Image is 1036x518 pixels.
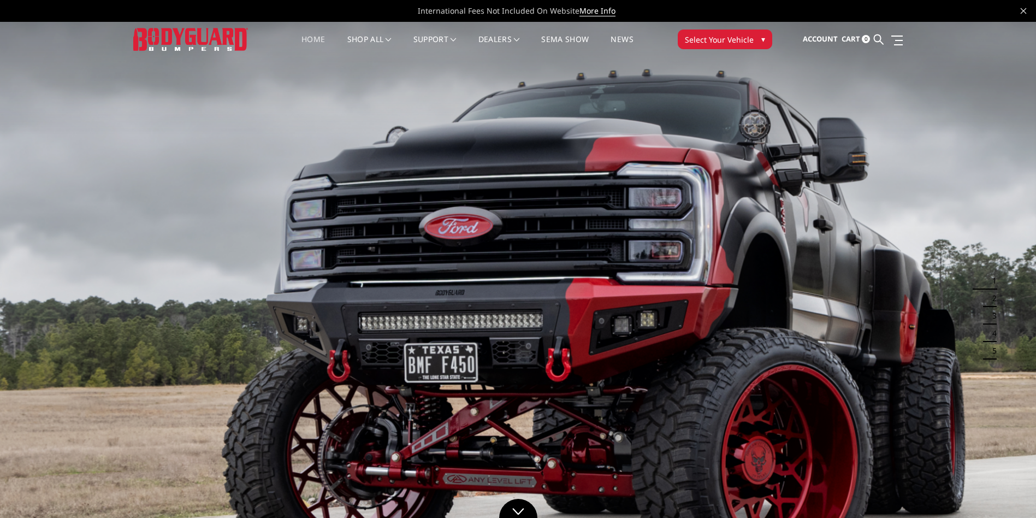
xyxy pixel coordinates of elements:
[413,36,457,57] a: Support
[862,35,870,43] span: 0
[579,5,615,16] a: More Info
[842,25,870,54] a: Cart 0
[761,33,765,45] span: ▾
[541,36,589,57] a: SEMA Show
[133,28,248,50] img: BODYGUARD BUMPERS
[986,272,997,290] button: 1 of 5
[478,36,520,57] a: Dealers
[986,325,997,342] button: 4 of 5
[611,36,633,57] a: News
[685,34,754,45] span: Select Your Vehicle
[301,36,325,57] a: Home
[678,30,772,49] button: Select Your Vehicle
[842,34,860,44] span: Cart
[499,499,537,518] a: Click to Down
[347,36,392,57] a: shop all
[803,25,838,54] a: Account
[986,342,997,360] button: 5 of 5
[986,290,997,307] button: 2 of 5
[803,34,838,44] span: Account
[986,307,997,325] button: 3 of 5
